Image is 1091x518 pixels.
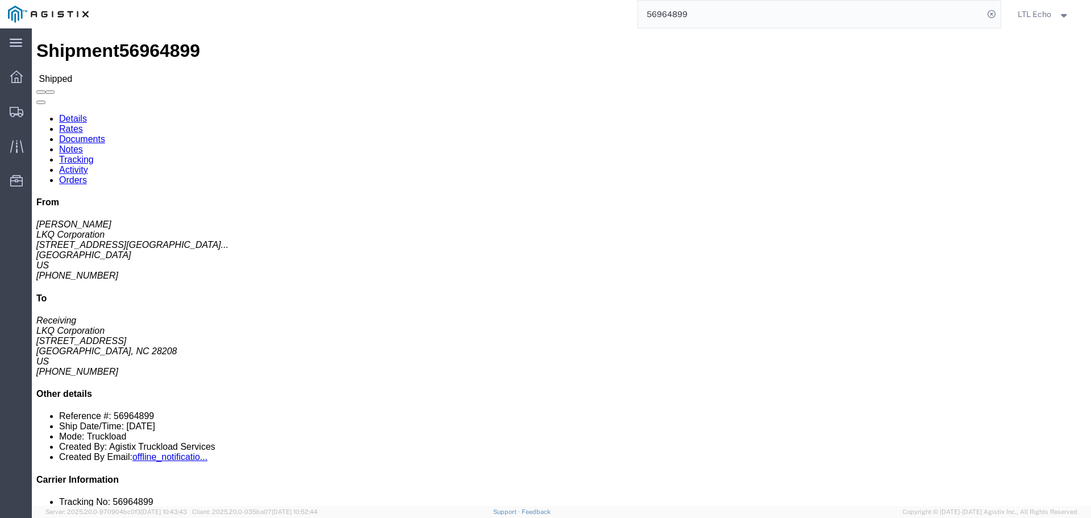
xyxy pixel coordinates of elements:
span: Client: 2025.20.0-035ba07 [192,508,318,515]
img: logo [8,6,89,23]
span: [DATE] 10:52:44 [272,508,318,515]
span: LTL Echo [1018,8,1051,20]
input: Search for shipment number, reference number [638,1,984,28]
span: Server: 2025.20.0-970904bc0f3 [45,508,187,515]
span: Copyright © [DATE]-[DATE] Agistix Inc., All Rights Reserved [902,507,1077,517]
span: [DATE] 10:43:43 [141,508,187,515]
button: LTL Echo [1017,7,1075,21]
iframe: FS Legacy Container [32,28,1091,506]
a: Support [493,508,522,515]
a: Feedback [522,508,551,515]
